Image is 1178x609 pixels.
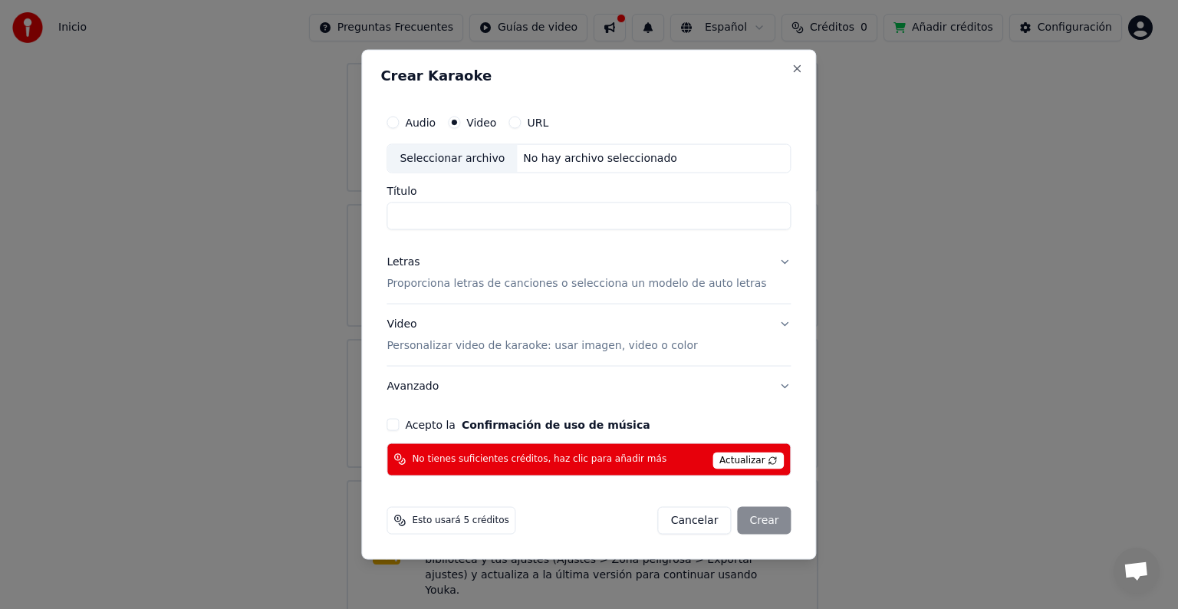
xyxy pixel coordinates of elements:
label: Video [466,117,496,128]
label: Título [387,186,791,196]
button: VideoPersonalizar video de karaoke: usar imagen, video o color [387,304,791,366]
span: Esto usará 5 créditos [412,514,508,526]
div: Seleccionar archivo [387,145,517,173]
label: Acepto la [405,419,650,430]
label: URL [527,117,548,128]
button: LetrasProporciona letras de canciones o selecciona un modelo de auto letras [387,242,791,304]
label: Audio [405,117,436,128]
div: No hay archivo seleccionado [517,151,683,166]
span: Actualizar [712,452,785,469]
button: Avanzado [387,366,791,406]
p: Personalizar video de karaoke: usar imagen, video o color [387,337,697,353]
h2: Crear Karaoke [380,69,797,83]
p: Proporciona letras de canciones o selecciona un modelo de auto letras [387,276,766,291]
div: Video [387,317,697,354]
button: Acepto la [462,419,650,430]
div: Letras [387,255,420,270]
span: No tienes suficientes créditos, haz clic para añadir más [412,453,666,466]
button: Cancelar [658,506,732,534]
